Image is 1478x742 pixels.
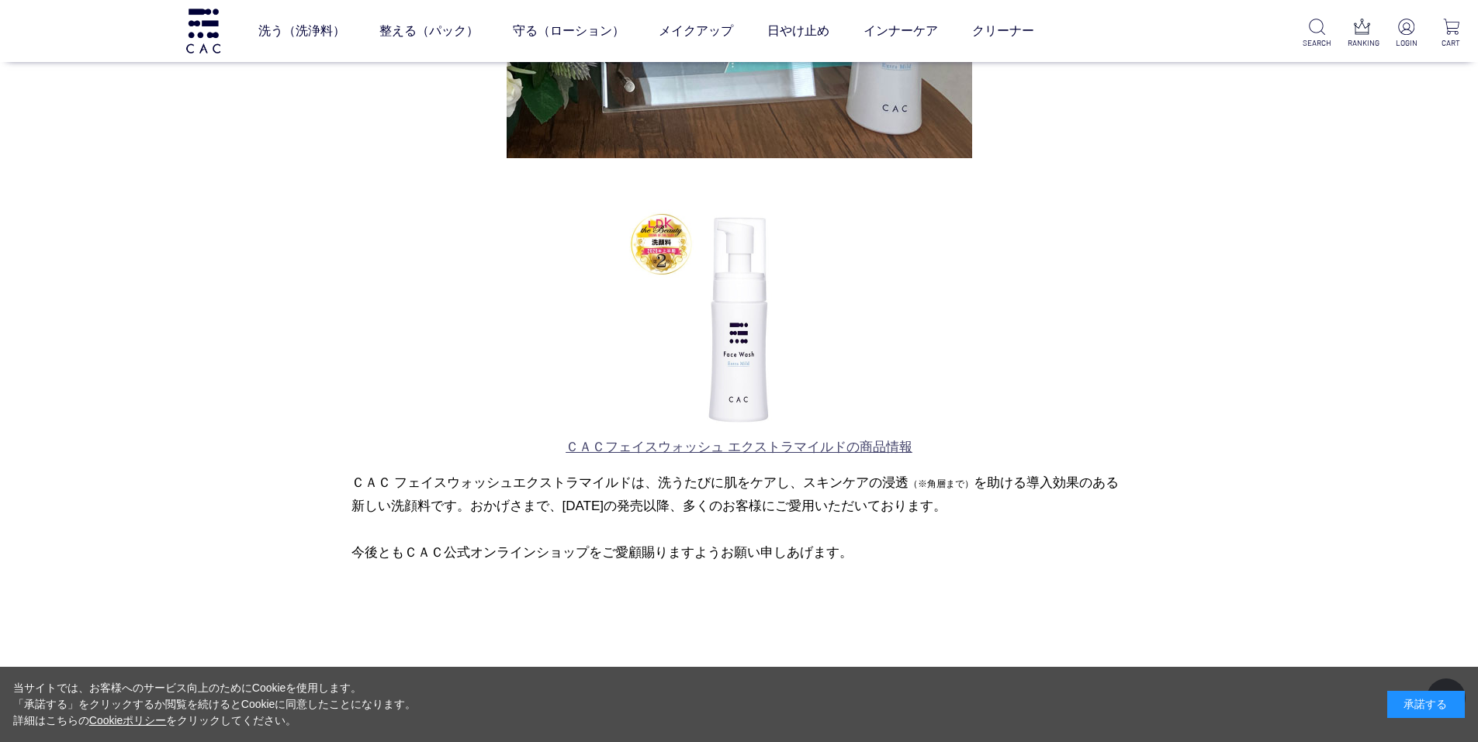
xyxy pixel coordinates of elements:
a: RANKING [1348,19,1376,49]
img: 060474.jpg [623,203,856,436]
a: Cookieポリシー [89,714,167,726]
a: SEARCH [1303,19,1331,49]
p: RANKING [1348,37,1376,49]
a: メイクアップ [659,9,733,53]
a: 守る（ローション） [513,9,625,53]
p: CART [1437,37,1466,49]
div: 当サイトでは、お客様へのサービス向上のためにCookieを使用します。 「承諾する」をクリックするか閲覧を続けるとCookieに同意したことになります。 詳細はこちらの をクリックしてください。 [13,680,417,729]
a: ＣＡＣフェイスウォッシュ エクストラマイルドの商品情報 [566,440,912,454]
p: ＣＡＣ フェイスウォッシュエクストラマイルドは、洗うたびに肌をケアし、スキンケアの浸透 を助ける導入効果のある新しい洗顔料です。おかげさまで、[DATE]の発売以降、多くのお客様にご愛用いただい... [351,471,1127,566]
a: 整える（パック） [379,9,479,53]
img: logo [184,9,223,53]
a: 日やけ止め [767,9,829,53]
a: 洗う（洗浄料） [258,9,345,53]
p: LOGIN [1392,37,1421,49]
span: （※角層まで） [909,478,974,489]
a: CART [1437,19,1466,49]
a: クリーナー [972,9,1034,53]
a: LOGIN [1392,19,1421,49]
div: 承諾する [1387,691,1465,718]
p: SEARCH [1303,37,1331,49]
a: インナーケア [864,9,938,53]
